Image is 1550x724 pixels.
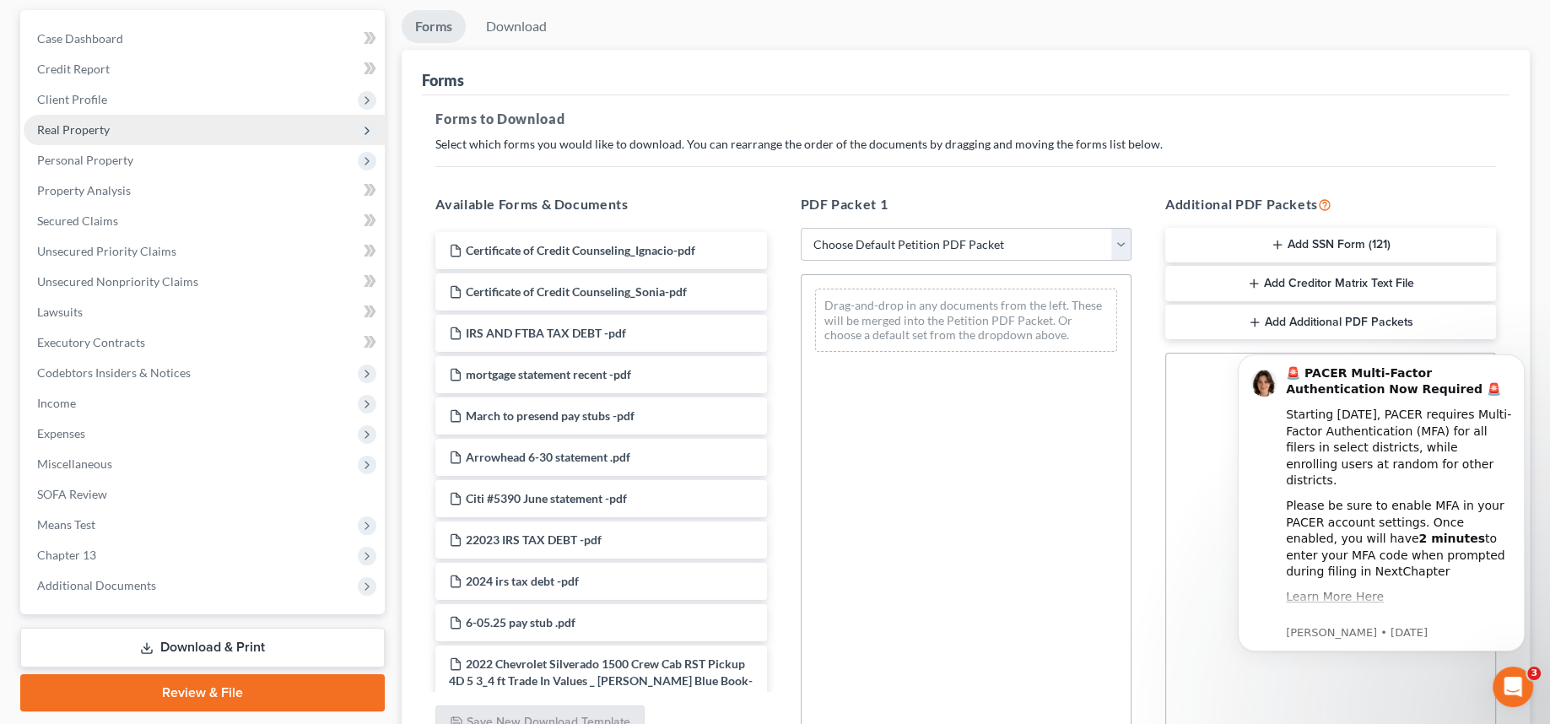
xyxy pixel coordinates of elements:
[24,236,385,267] a: Unsecured Priority Claims
[1165,305,1496,340] button: Add Additional PDF Packets
[37,153,133,167] span: Personal Property
[37,274,198,289] span: Unsecured Nonpriority Claims
[37,578,156,592] span: Additional Documents
[1165,228,1496,263] button: Add SSN Form (121)
[37,365,191,380] span: Codebtors Insiders & Notices
[24,206,385,236] a: Secured Claims
[37,31,123,46] span: Case Dashboard
[37,122,110,137] span: Real Property
[37,457,112,471] span: Miscellaneous
[24,54,385,84] a: Credit Report
[24,24,385,54] a: Case Dashboard
[37,396,76,410] span: Income
[466,367,631,381] span: mortgage statement recent -pdf
[801,194,1131,214] h5: PDF Packet 1
[37,213,118,228] span: Secured Claims
[20,674,385,711] a: Review & File
[466,326,626,340] span: IRS AND FTBA TAX DEBT -pdf
[449,656,753,705] span: 2022 Chevrolet Silverado 1500 Crew Cab RST Pickup 4D 5 3_4 ft Trade In Values _ [PERSON_NAME] Blu...
[24,327,385,358] a: Executory Contracts
[466,491,627,505] span: Citi #5390 June statement -pdf
[466,243,695,257] span: Certificate of Credit Counseling_Ignacio-pdf
[466,574,579,588] span: 2024 irs tax debt -pdf
[1165,266,1496,301] button: Add Creditor Matrix Text File
[473,10,560,43] a: Download
[24,176,385,206] a: Property Analysis
[1165,194,1496,214] h5: Additional PDF Packets
[1212,329,1550,678] iframe: Intercom notifications message
[402,10,466,43] a: Forms
[466,532,602,547] span: 22023 IRS TAX DEBT -pdf
[435,136,1496,153] p: Select which forms you would like to download. You can rearrange the order of the documents by dr...
[1527,667,1541,680] span: 3
[815,289,1117,352] div: Drag-and-drop in any documents from the left. These will be merged into the Petition PDF Packet. ...
[466,408,635,423] span: March to presend pay stubs -pdf
[37,335,145,349] span: Executory Contracts
[37,487,107,501] span: SOFA Review
[435,194,766,214] h5: Available Forms & Documents
[37,244,176,258] span: Unsecured Priority Claims
[422,70,464,90] div: Forms
[37,92,107,106] span: Client Profile
[24,479,385,510] a: SOFA Review
[37,305,83,319] span: Lawsuits
[37,548,96,562] span: Chapter 13
[37,426,85,440] span: Expenses
[466,284,687,299] span: Certificate of Credit Counseling_Sonia-pdf
[37,517,95,532] span: Means Test
[466,615,575,629] span: 6-05.25 pay stub .pdf
[37,62,110,76] span: Credit Report
[20,628,385,667] a: Download & Print
[37,183,131,197] span: Property Analysis
[466,450,630,464] span: Arrowhead 6-30 statement .pdf
[24,267,385,297] a: Unsecured Nonpriority Claims
[435,109,1496,129] h5: Forms to Download
[1493,667,1533,707] iframe: Intercom live chat
[24,297,385,327] a: Lawsuits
